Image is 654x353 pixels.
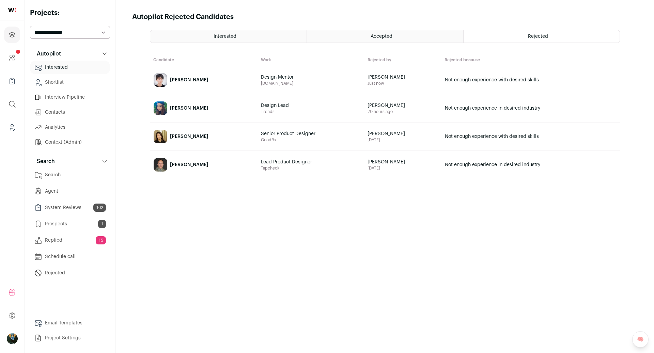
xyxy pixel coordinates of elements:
[4,119,20,135] a: Leads (Backoffice)
[150,66,257,94] a: [PERSON_NAME]
[30,234,110,247] a: Replied15
[30,121,110,134] a: Analytics
[30,266,110,280] a: Rejected
[368,109,438,114] span: 20 hours ago
[258,54,364,66] th: Work
[307,30,463,43] a: Accepted
[364,54,441,66] th: Rejected by
[30,76,110,89] a: Shortlist
[368,74,438,81] span: [PERSON_NAME]
[170,133,208,140] span: [PERSON_NAME]
[4,73,20,89] a: Company Lists
[261,102,343,109] span: Design Lead
[154,101,167,115] img: ac04b8c7e85caaab055eb8e7f9ccd194faeac9b0511c3b4477a50aff88606986.jpg
[528,34,548,39] span: Rejected
[30,250,110,263] a: Schedule call
[261,159,343,165] span: Lead Product Designer
[4,27,20,43] a: Projects
[368,159,438,165] span: [PERSON_NAME]
[30,61,110,74] a: Interested
[368,81,438,86] span: Just now
[170,105,208,112] span: [PERSON_NAME]
[150,123,257,150] a: [PERSON_NAME]
[441,66,620,94] a: Not enough experience with desired skills
[98,220,106,228] span: 1
[368,102,438,109] span: [PERSON_NAME]
[132,12,234,22] h1: Autopilot Rejected Candidates
[30,155,110,168] button: Search
[30,201,110,214] a: System Reviews102
[30,331,110,345] a: Project Settings
[150,95,257,122] a: [PERSON_NAME]
[33,50,61,58] p: Autopilot
[93,204,106,212] span: 102
[441,151,620,178] a: Not enough experience in desired industry
[261,137,361,143] span: GoodRx
[30,135,110,149] a: Context (Admin)
[150,151,257,178] a: [PERSON_NAME]
[261,74,343,81] span: Design Mentor
[7,333,18,344] button: Open dropdown
[150,54,258,66] th: Candidate
[632,331,649,348] a: 🧠
[8,8,16,12] img: wellfound-shorthand-0d5821cbd27db2630d0214b213865d53afaa358527fdda9d0ea32b1df1b89c2c.svg
[441,123,620,150] a: Not enough experience with desired skills
[441,54,620,66] th: Rejected because
[261,109,361,114] span: Trendsi
[96,236,106,244] span: 15
[441,95,620,122] a: Not enough experience in desired industry
[154,158,167,172] img: 6540a44d8c7c0fbfd3e3010ccbce06dabf1f2006ac69420ab601afc825f49174.jpg
[368,137,438,143] span: [DATE]
[30,47,110,61] button: Autopilot
[30,8,110,18] h2: Projects:
[30,184,110,198] a: Agent
[261,81,361,86] span: [DOMAIN_NAME]
[214,34,236,39] span: Interested
[30,91,110,104] a: Interview Pipeline
[371,34,392,39] span: Accepted
[261,165,361,171] span: Tapcheck
[30,106,110,119] a: Contacts
[7,333,18,344] img: 12031951-medium_jpg
[150,30,307,43] a: Interested
[261,130,343,137] span: Senior Product Designer
[4,50,20,66] a: Company and ATS Settings
[368,165,438,171] span: [DATE]
[30,316,110,330] a: Email Templates
[154,130,167,143] img: 333f89d25a8d97c3669567e782d10ffe54c8e548d99e21c5397916fbd640859d.jpg
[154,73,167,87] img: 1f4e88f1d5d9c067296516f8e8d76db4a32f5769eab8d7f6764fae0d8193ebf7.jpg
[170,161,208,168] span: [PERSON_NAME]
[33,157,55,165] p: Search
[30,168,110,182] a: Search
[170,77,208,83] span: [PERSON_NAME]
[368,130,438,137] span: [PERSON_NAME]
[30,217,110,231] a: Prospects1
